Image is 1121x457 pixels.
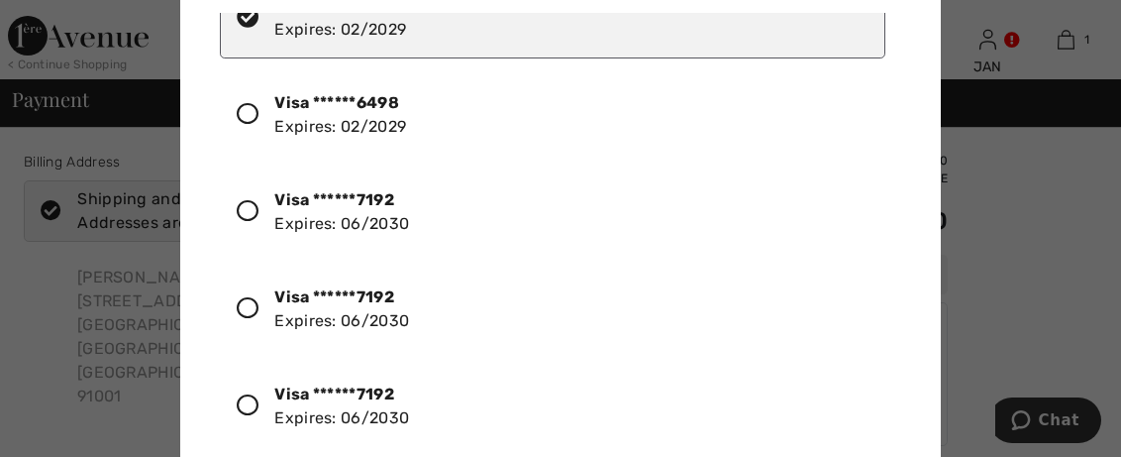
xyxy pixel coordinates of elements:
[274,383,409,430] div: Expires: 06/2030
[274,91,406,139] div: Expires: 02/2029
[44,14,84,32] span: Chat
[274,188,409,236] div: Expires: 06/2030
[274,286,409,333] div: Expires: 06/2030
